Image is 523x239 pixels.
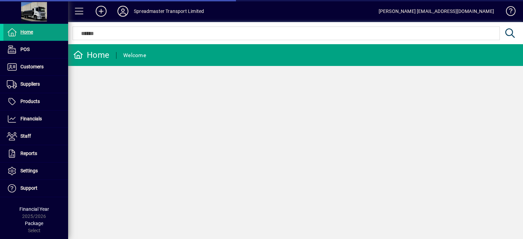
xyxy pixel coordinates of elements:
[3,93,68,110] a: Products
[123,50,146,61] div: Welcome
[3,41,68,58] a: POS
[3,180,68,197] a: Support
[19,206,49,212] span: Financial Year
[112,5,134,17] button: Profile
[3,128,68,145] a: Staff
[3,58,68,75] a: Customers
[379,6,494,17] div: [PERSON_NAME] [EMAIL_ADDRESS][DOMAIN_NAME]
[20,133,31,139] span: Staff
[3,76,68,93] a: Suppliers
[20,185,37,191] span: Support
[3,145,68,162] a: Reports
[20,81,40,87] span: Suppliers
[20,168,38,173] span: Settings
[20,116,42,121] span: Financials
[3,110,68,127] a: Financials
[25,221,43,226] span: Package
[134,6,204,17] div: Spreadmaster Transport Limited
[20,29,33,35] span: Home
[20,64,44,69] span: Customers
[3,163,68,180] a: Settings
[73,50,109,61] div: Home
[90,5,112,17] button: Add
[20,47,30,52] span: POS
[20,151,37,156] span: Reports
[501,1,514,23] a: Knowledge Base
[20,99,40,104] span: Products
